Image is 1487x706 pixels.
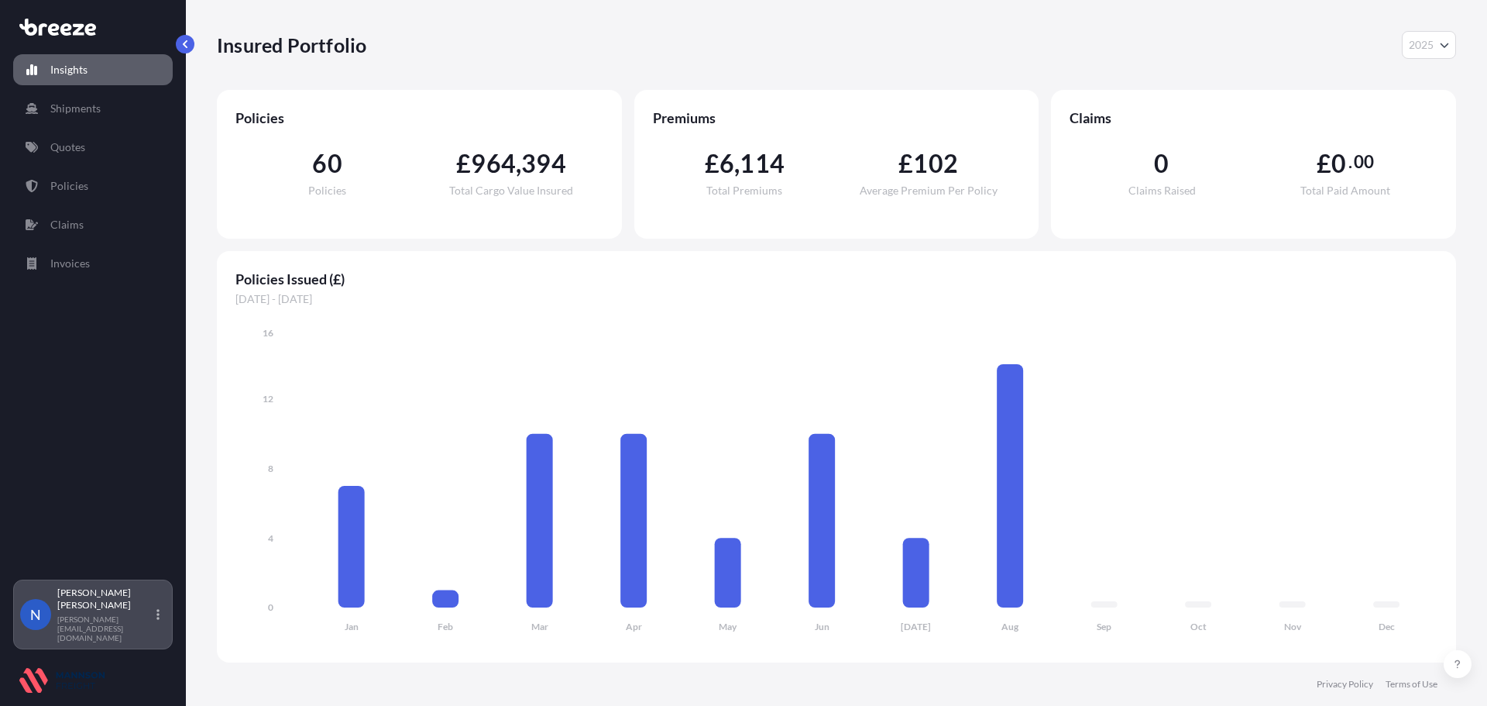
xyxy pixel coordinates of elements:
span: 2025 [1409,37,1434,53]
span: . [1348,156,1352,168]
span: Total Paid Amount [1300,185,1390,196]
span: 0 [1331,151,1346,176]
span: £ [456,151,471,176]
a: Insights [13,54,173,85]
tspan: Sep [1097,621,1111,632]
span: [DATE] - [DATE] [235,291,1437,307]
a: Quotes [13,132,173,163]
span: , [516,151,521,176]
span: 394 [521,151,566,176]
tspan: Feb [438,621,453,632]
tspan: Jan [345,621,359,632]
a: Terms of Use [1386,678,1437,691]
tspan: 8 [268,463,273,474]
tspan: Dec [1379,621,1395,632]
tspan: 4 [268,532,273,544]
a: Claims [13,209,173,240]
a: Policies [13,170,173,201]
span: Claims Raised [1128,185,1196,196]
span: Policies [235,108,603,127]
span: Average Premium Per Policy [860,185,998,196]
span: Total Cargo Value Insured [449,185,573,196]
span: 964 [471,151,516,176]
span: Claims [1070,108,1437,127]
span: £ [1317,151,1331,176]
span: 102 [913,151,958,176]
p: Policies [50,178,88,194]
span: 6 [719,151,734,176]
p: Quotes [50,139,85,155]
tspan: 0 [268,601,273,613]
p: [PERSON_NAME][EMAIL_ADDRESS][DOMAIN_NAME] [57,615,153,642]
p: [PERSON_NAME] [PERSON_NAME] [57,587,153,611]
span: 00 [1354,156,1374,168]
span: 114 [740,151,785,176]
tspan: [DATE] [901,621,931,632]
tspan: 16 [263,327,273,339]
p: Claims [50,217,84,232]
span: Premiums [653,108,1021,127]
span: £ [898,151,913,176]
p: Insights [50,62,88,77]
tspan: Apr [626,621,642,632]
img: organization-logo [19,668,105,693]
tspan: Jun [815,621,829,632]
tspan: Oct [1190,621,1207,632]
span: Total Premiums [706,185,782,196]
span: , [734,151,740,176]
span: 60 [312,151,342,176]
tspan: May [719,621,737,632]
tspan: 12 [263,393,273,405]
p: Shipments [50,101,101,116]
span: Policies [308,185,346,196]
p: Insured Portfolio [217,33,366,57]
tspan: Aug [1001,621,1019,632]
span: Policies Issued (£) [235,270,1437,288]
span: £ [705,151,719,176]
tspan: Mar [531,621,548,632]
a: Privacy Policy [1317,678,1373,691]
a: Shipments [13,93,173,124]
button: Year Selector [1402,31,1456,59]
tspan: Nov [1284,621,1302,632]
p: Invoices [50,256,90,271]
span: N [30,607,41,622]
a: Invoices [13,248,173,279]
span: 0 [1154,151,1169,176]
